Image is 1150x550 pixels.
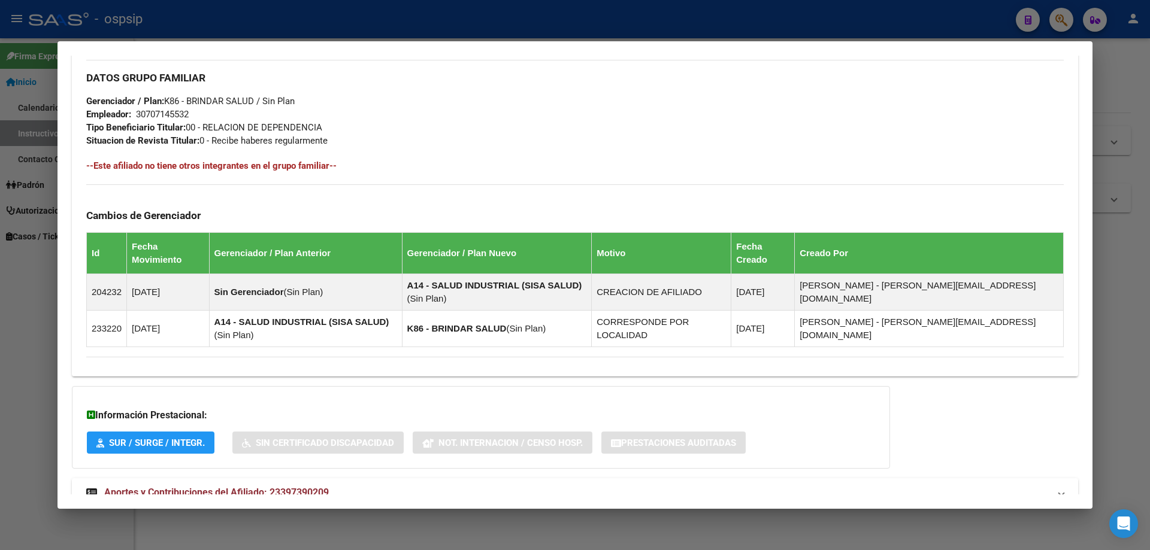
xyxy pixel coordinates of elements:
strong: Empleador: [86,109,131,120]
strong: A14 - SALUD INDUSTRIAL (SISA SALUD) [214,317,389,327]
button: Sin Certificado Discapacidad [232,432,404,454]
th: Fecha Movimiento [127,233,210,274]
td: ( ) [402,274,592,311]
span: Prestaciones Auditadas [621,437,736,448]
span: Not. Internacion / Censo Hosp. [438,437,583,448]
h3: DATOS GRUPO FAMILIAR [86,71,1064,84]
td: [DATE] [731,311,795,347]
strong: Gerenciador / Plan: [86,96,164,107]
span: Sin Plan [286,287,320,297]
span: Sin Certificado Discapacidad [256,437,394,448]
div: 30707145532 [136,108,189,121]
span: Aportes y Contribuciones del Afiliado: 23397390209 [104,487,329,498]
span: Sin Plan [509,323,543,333]
span: Sin Plan [410,293,444,303]
h3: Información Prestacional: [87,408,875,423]
button: Prestaciones Auditadas [601,432,746,454]
th: Fecha Creado [731,233,795,274]
td: 204232 [87,274,127,311]
button: SUR / SURGE / INTEGR. [87,432,214,454]
strong: Sin Gerenciador [214,287,284,297]
span: SUR / SURGE / INTEGR. [109,437,205,448]
td: [PERSON_NAME] - [PERSON_NAME][EMAIL_ADDRESS][DOMAIN_NAME] [795,311,1064,347]
td: [DATE] [127,311,210,347]
td: 233220 [87,311,127,347]
span: 0 - Recibe haberes regularmente [86,135,328,146]
td: ( ) [209,274,402,311]
span: 00 - RELACION DE DEPENDENCIA [86,122,322,133]
td: ( ) [209,311,402,347]
button: Not. Internacion / Censo Hosp. [413,432,592,454]
strong: K86 - BRINDAR SALUD [407,323,507,333]
strong: Situacion de Revista Titular: [86,135,199,146]
td: [PERSON_NAME] - [PERSON_NAME][EMAIL_ADDRESS][DOMAIN_NAME] [795,274,1064,311]
th: Gerenciador / Plan Nuevo [402,233,592,274]
mat-expansion-panel-header: Aportes y Contribuciones del Afiliado: 23397390209 [72,478,1078,507]
th: Creado Por [795,233,1064,274]
span: K86 - BRINDAR SALUD / Sin Plan [86,96,295,107]
strong: Tipo Beneficiario Titular: [86,122,186,133]
h4: --Este afiliado no tiene otros integrantes en el grupo familiar-- [86,159,1064,172]
h3: Cambios de Gerenciador [86,209,1064,222]
th: Id [87,233,127,274]
td: [DATE] [127,274,210,311]
span: Sin Plan [217,330,251,340]
th: Gerenciador / Plan Anterior [209,233,402,274]
strong: A14 - SALUD INDUSTRIAL (SISA SALUD) [407,280,582,290]
th: Motivo [592,233,731,274]
div: Open Intercom Messenger [1109,509,1138,538]
td: CREACION DE AFILIADO [592,274,731,311]
td: [DATE] [731,274,795,311]
td: ( ) [402,311,592,347]
td: CORRESPONDE POR LOCALIDAD [592,311,731,347]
